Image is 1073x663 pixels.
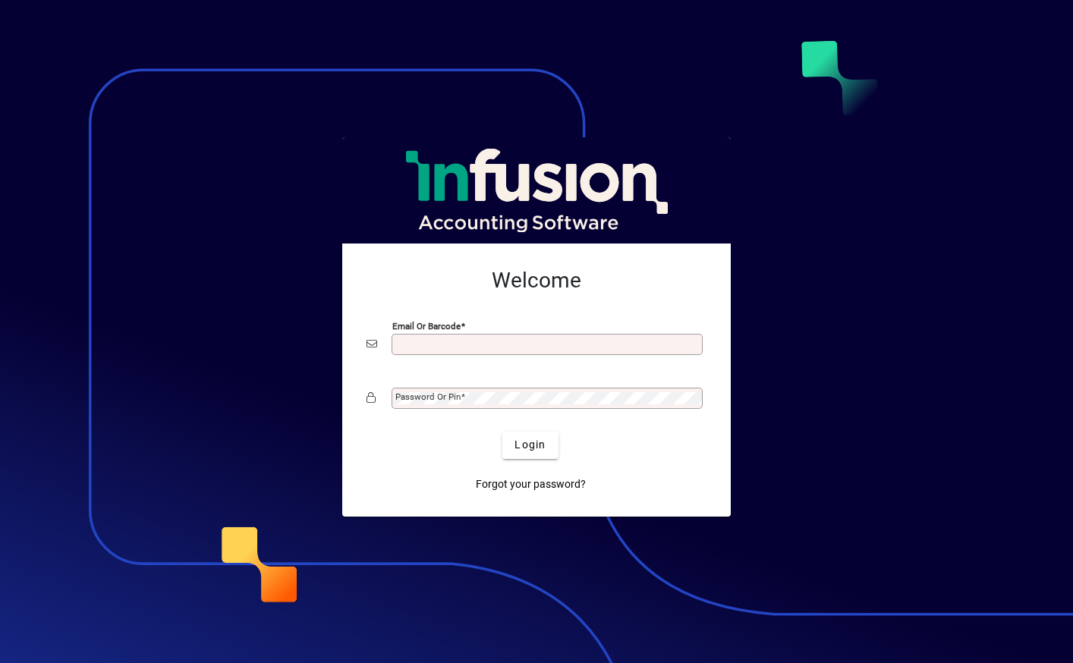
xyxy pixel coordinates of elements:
mat-label: Password or Pin [395,391,461,402]
h2: Welcome [367,268,706,294]
span: Login [514,437,546,453]
button: Login [502,432,558,459]
mat-label: Email or Barcode [392,320,461,331]
span: Forgot your password? [476,476,586,492]
a: Forgot your password? [470,471,592,498]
